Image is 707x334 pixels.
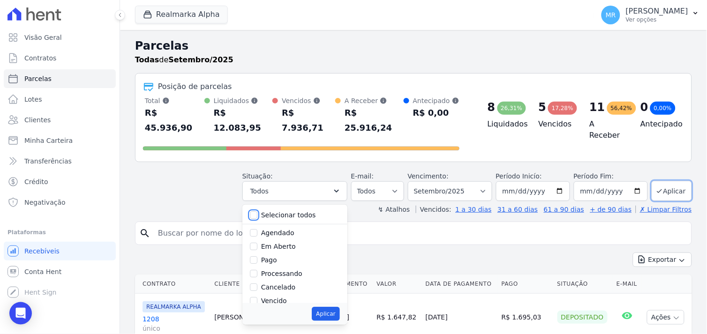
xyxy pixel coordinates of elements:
div: 5 [539,100,547,115]
p: [PERSON_NAME] [626,7,688,16]
div: R$ 12.083,95 [214,105,273,135]
div: Plataformas [8,227,112,238]
a: 1 a 30 dias [456,206,492,213]
th: Contrato [135,275,211,294]
span: único [143,324,207,333]
span: Minha Carteira [24,136,73,145]
div: 0 [640,100,648,115]
div: Total [145,96,204,105]
div: 0,00% [650,102,676,115]
a: Transferências [4,152,116,171]
button: Todos [242,181,347,201]
label: Vencidos: [416,206,451,213]
span: Negativação [24,198,66,207]
div: 11 [589,100,605,115]
th: Cliente [211,275,323,294]
h4: Liquidados [488,119,524,130]
strong: Todas [135,55,159,64]
strong: Setembro/2025 [169,55,233,64]
th: Vencimento [323,275,373,294]
a: 61 a 90 dias [544,206,584,213]
label: Vencido [261,297,287,304]
label: E-mail: [351,172,374,180]
button: MR [PERSON_NAME] Ver opções [594,2,707,28]
span: Parcelas [24,74,52,83]
label: Vencimento: [408,172,449,180]
th: Valor [373,275,421,294]
p: Ver opções [626,16,688,23]
button: Realmarka Alpha [135,6,228,23]
a: Parcelas [4,69,116,88]
a: 31 a 60 dias [497,206,538,213]
button: Ações [647,310,684,325]
div: R$ 7.936,71 [282,105,335,135]
span: MR [606,12,616,18]
label: Cancelado [261,283,295,291]
span: REALMARKA ALPHA [143,301,205,312]
div: Vencidos [282,96,335,105]
label: Agendado [261,229,294,237]
a: Recebíveis [4,242,116,260]
div: 56,42% [607,102,636,115]
span: Clientes [24,115,51,125]
div: 26,31% [497,102,526,115]
a: Contratos [4,49,116,67]
div: Liquidados [214,96,273,105]
h2: Parcelas [135,37,692,54]
label: Processando [261,270,302,277]
div: Antecipado [413,96,459,105]
button: Aplicar [652,181,692,201]
th: Pago [498,275,554,294]
label: Período Inicío: [496,172,542,180]
div: Depositado [557,311,608,324]
a: Minha Carteira [4,131,116,150]
button: Aplicar [312,307,339,321]
a: + de 90 dias [590,206,632,213]
div: 8 [488,100,496,115]
div: A Receber [345,96,404,105]
a: Negativação [4,193,116,212]
span: Recebíveis [24,246,60,256]
h4: Antecipado [640,119,677,130]
label: Período Fim: [574,171,648,181]
h4: Vencidos [539,119,575,130]
span: Conta Hent [24,267,61,276]
label: Pago [261,256,277,264]
span: Todos [250,186,269,197]
div: 17,28% [548,102,577,115]
label: Selecionar todos [261,211,316,219]
th: Data de Pagamento [422,275,498,294]
p: de [135,54,233,66]
span: Crédito [24,177,48,186]
span: Lotes [24,95,42,104]
a: Lotes [4,90,116,109]
a: Conta Hent [4,262,116,281]
label: ↯ Atalhos [378,206,410,213]
div: Open Intercom Messenger [9,302,32,325]
div: R$ 25.916,24 [345,105,404,135]
a: 1208único [143,314,207,333]
a: Clientes [4,111,116,129]
div: R$ 0,00 [413,105,459,120]
a: ✗ Limpar Filtros [636,206,692,213]
span: Transferências [24,156,72,166]
h4: A Receber [589,119,625,141]
label: Situação: [242,172,273,180]
a: Crédito [4,172,116,191]
th: E-mail [613,275,642,294]
div: R$ 45.936,90 [145,105,204,135]
button: Exportar [633,252,692,267]
a: Visão Geral [4,28,116,47]
label: Em Aberto [261,243,296,250]
th: Situação [554,275,613,294]
div: Posição de parcelas [158,81,232,92]
i: search [139,228,150,239]
span: Contratos [24,53,56,63]
span: Visão Geral [24,33,62,42]
input: Buscar por nome do lote ou do cliente [152,224,688,243]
